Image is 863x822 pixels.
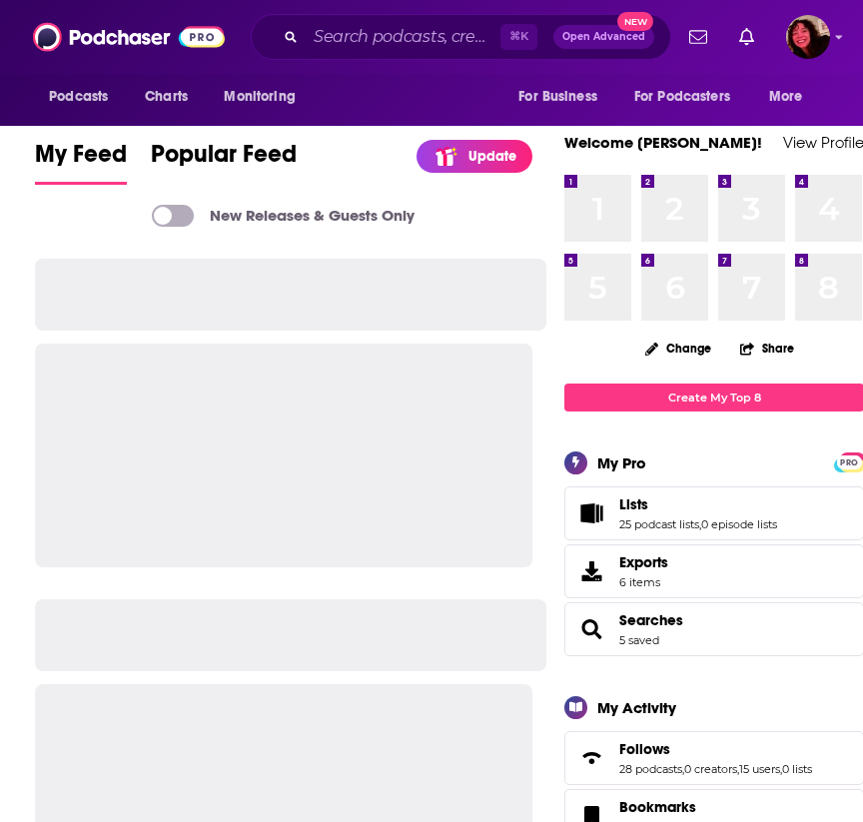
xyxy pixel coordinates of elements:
[739,762,780,776] a: 15 users
[500,24,537,50] span: ⌘ K
[151,139,297,181] span: Popular Feed
[306,21,500,53] input: Search podcasts, credits, & more...
[682,762,684,776] span: ,
[251,14,671,60] div: Search podcasts, credits, & more...
[619,740,812,758] a: Follows
[224,83,295,111] span: Monitoring
[619,575,668,589] span: 6 items
[35,78,134,116] button: open menu
[571,557,611,585] span: Exports
[786,15,830,59] button: Show profile menu
[145,83,188,111] span: Charts
[619,633,659,647] a: 5 saved
[564,133,762,152] a: Welcome [PERSON_NAME]!
[619,762,682,776] a: 28 podcasts
[152,205,415,227] a: New Releases & Guests Only
[553,25,654,49] button: Open AdvancedNew
[571,615,611,643] a: Searches
[681,20,715,54] a: Show notifications dropdown
[518,83,597,111] span: For Business
[634,83,730,111] span: For Podcasters
[780,762,782,776] span: ,
[619,495,777,513] a: Lists
[504,78,622,116] button: open menu
[701,517,777,531] a: 0 episode lists
[737,762,739,776] span: ,
[571,744,611,772] a: Follows
[619,611,683,629] a: Searches
[132,78,200,116] a: Charts
[597,698,676,717] div: My Activity
[151,139,297,185] a: Popular Feed
[619,740,670,758] span: Follows
[837,455,861,470] span: PRO
[621,78,759,116] button: open menu
[782,762,812,776] a: 0 lists
[617,12,653,31] span: New
[786,15,830,59] img: User Profile
[468,148,516,165] p: Update
[755,78,828,116] button: open menu
[49,83,108,111] span: Podcasts
[619,517,699,531] a: 25 podcast lists
[739,329,795,368] button: Share
[684,762,737,776] a: 0 creators
[35,139,127,185] a: My Feed
[619,798,736,816] a: Bookmarks
[731,20,762,54] a: Show notifications dropdown
[837,453,861,468] a: PRO
[619,553,668,571] span: Exports
[786,15,830,59] span: Logged in as Kathryn-Musilek
[571,499,611,527] a: Lists
[210,78,321,116] button: open menu
[562,32,645,42] span: Open Advanced
[35,139,127,181] span: My Feed
[699,517,701,531] span: ,
[769,83,803,111] span: More
[597,453,646,472] div: My Pro
[619,495,648,513] span: Lists
[33,18,225,56] img: Podchaser - Follow, Share and Rate Podcasts
[619,798,696,816] span: Bookmarks
[417,140,532,173] a: Update
[633,336,723,361] button: Change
